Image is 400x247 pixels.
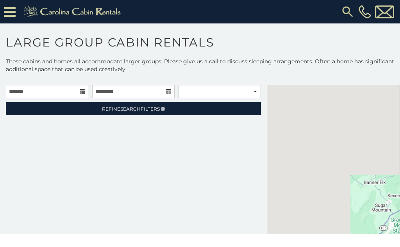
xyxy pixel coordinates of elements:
a: RefineSearchFilters [6,102,261,115]
span: Search [120,106,141,112]
span: Refine Filters [102,106,160,112]
img: search-regular.svg [341,5,355,19]
a: [PHONE_NUMBER] [357,5,373,18]
img: Khaki-logo.png [20,4,127,20]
